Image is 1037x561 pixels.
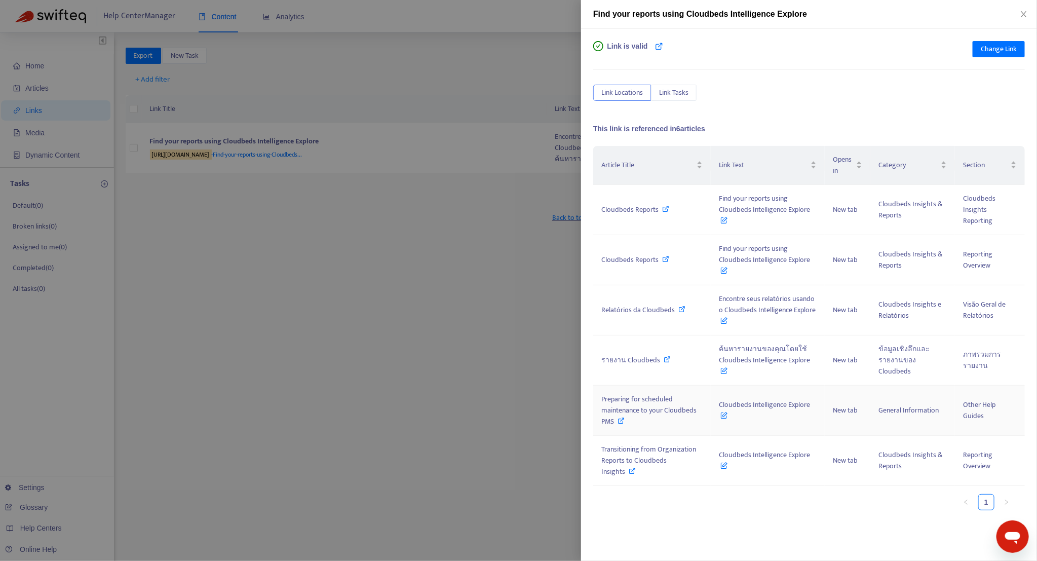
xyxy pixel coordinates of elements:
span: ค้นหารายงานของคุณโดยใช้ Cloudbeds Intelligence Explore [719,343,810,377]
th: Link Text [711,146,825,185]
span: Visão Geral de Relatórios [963,298,1006,321]
li: Next Page [998,494,1015,510]
span: Transitioning from Organization Reports to Cloudbeds Insights [601,443,696,477]
span: Find your reports using Cloudbeds Intelligence Explore [719,193,810,227]
span: Cloudbeds Insights & Reports [878,198,942,221]
button: left [958,494,974,510]
span: Cloudbeds Insights & Reports [878,449,942,472]
a: 1 [979,495,994,510]
li: Previous Page [958,494,974,510]
span: Cloudbeds Insights Reporting [963,193,995,227]
span: New tab [833,404,858,416]
span: Link Tasks [659,87,688,98]
span: check-circle [593,41,603,51]
span: ข้อมูลเชิงลึกและรายงานของ Cloudbeds [878,343,930,377]
button: Link Locations [593,85,651,101]
span: ภาพรวมการรายงาน [963,349,1001,371]
span: Link Text [719,160,809,171]
span: right [1004,499,1010,505]
span: Reporting Overview [963,248,992,271]
iframe: Button to launch messaging window [996,520,1029,553]
span: Preparing for scheduled maintenance to your Cloudbeds PMS [601,393,697,427]
span: Cloudbeds Reports [601,254,659,266]
span: Section [963,160,1009,171]
th: Category [870,146,955,185]
li: 1 [978,494,994,510]
span: New tab [833,354,858,366]
span: close [1020,10,1028,18]
span: Change Link [981,44,1017,55]
span: Other Help Guides [963,399,995,422]
span: Cloudbeds Insights & Reports [878,248,942,271]
span: Article Title [601,160,695,171]
span: Cloudbeds Insights e Relatórios [878,298,941,321]
span: Link is valid [607,41,648,61]
th: Article Title [593,146,711,185]
span: รายงาน Cloudbeds [601,354,660,366]
span: New tab [833,304,858,316]
span: General Information [878,404,939,416]
span: Relatórios da Cloudbeds [601,304,675,316]
th: Section [955,146,1025,185]
span: Reporting Overview [963,449,992,472]
span: Cloudbeds Reports [601,204,659,215]
button: right [998,494,1015,510]
span: Link Locations [601,87,643,98]
th: Opens in [825,146,870,185]
button: Link Tasks [651,85,697,101]
span: This link is referenced in 6 articles [593,125,705,133]
span: New tab [833,455,858,466]
span: Category [878,160,939,171]
span: New tab [833,204,858,215]
span: Cloudbeds Intelligence Explore [719,449,810,472]
span: Find your reports using Cloudbeds Intelligence Explore [719,243,810,277]
button: Close [1017,10,1031,19]
span: Encontre seus relatórios usando o Cloudbeds Intelligence Explore [719,293,816,327]
button: Change Link [973,41,1025,57]
span: Find your reports using Cloudbeds Intelligence Explore [593,10,807,18]
span: New tab [833,254,858,266]
span: left [963,499,969,505]
span: Cloudbeds Intelligence Explore [719,399,810,422]
span: Opens in [833,154,854,176]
